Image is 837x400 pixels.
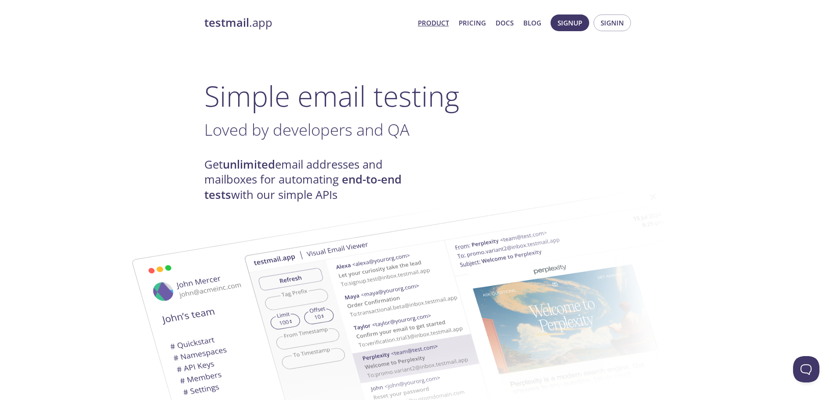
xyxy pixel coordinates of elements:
[204,172,402,202] strong: end-to-end tests
[459,17,486,29] a: Pricing
[204,119,409,141] span: Loved by developers and QA
[523,17,541,29] a: Blog
[204,15,249,30] strong: testmail
[204,79,633,113] h1: Simple email testing
[793,356,819,382] iframe: Help Scout Beacon - Open
[601,17,624,29] span: Signin
[558,17,582,29] span: Signup
[594,14,631,31] button: Signin
[418,17,449,29] a: Product
[204,157,419,202] h4: Get email addresses and mailboxes for automating with our simple APIs
[223,157,275,172] strong: unlimited
[496,17,514,29] a: Docs
[551,14,589,31] button: Signup
[204,15,411,30] a: testmail.app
